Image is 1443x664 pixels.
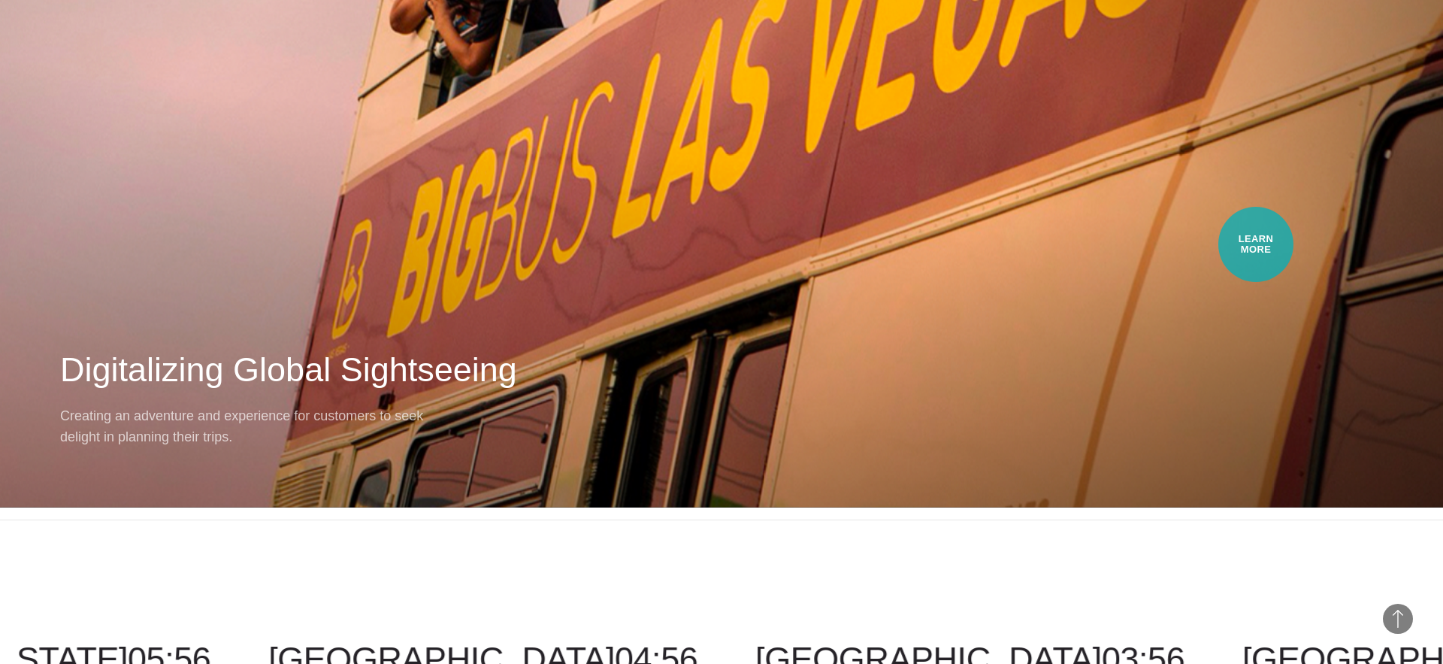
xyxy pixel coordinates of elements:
[60,347,1383,393] h2: Digitalizing Global Sightseeing
[60,405,436,447] p: Creating an adventure and experience for customers to seek delight in planning their trips.
[1383,604,1413,634] button: Back to Top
